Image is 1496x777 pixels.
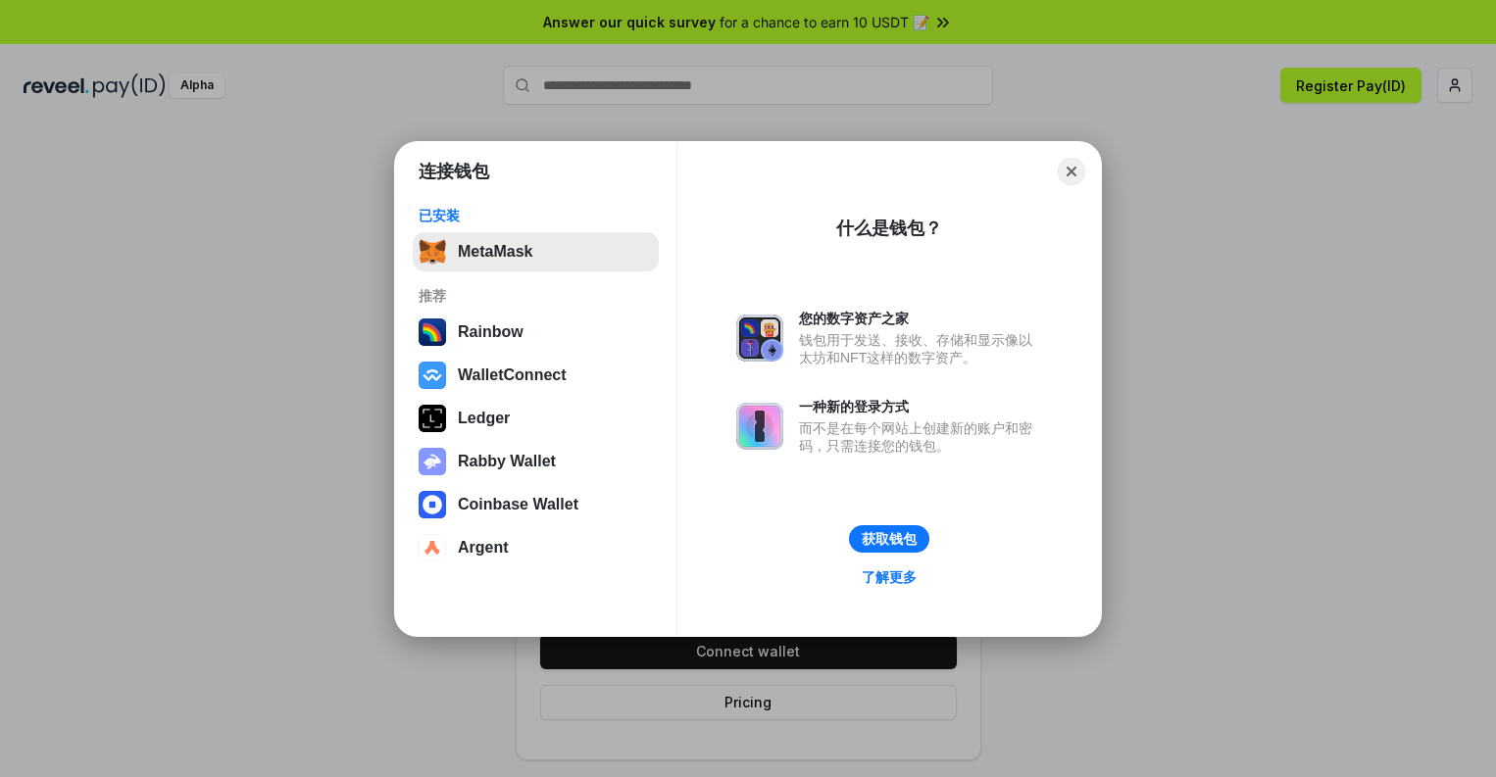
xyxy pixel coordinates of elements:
img: svg+xml,%3Csvg%20xmlns%3D%22http%3A%2F%2Fwww.w3.org%2F2000%2Fsvg%22%20width%3D%2228%22%20height%3... [419,405,446,432]
button: Rainbow [413,313,659,352]
div: Coinbase Wallet [458,496,578,513]
img: svg+xml,%3Csvg%20xmlns%3D%22http%3A%2F%2Fwww.w3.org%2F2000%2Fsvg%22%20fill%3D%22none%22%20viewBox... [419,448,446,475]
img: svg+xml,%3Csvg%20width%3D%2228%22%20height%3D%2228%22%20viewBox%3D%220%200%2028%2028%22%20fill%3D... [419,534,446,561]
h1: 连接钱包 [419,160,489,183]
a: 了解更多 [850,564,928,590]
img: svg+xml,%3Csvg%20xmlns%3D%22http%3A%2F%2Fwww.w3.org%2F2000%2Fsvg%22%20fill%3D%22none%22%20viewBox... [736,315,783,362]
div: WalletConnect [458,366,567,384]
div: 而不是在每个网站上创建新的账户和密码，只需连接您的钱包。 [799,419,1042,455]
img: svg+xml,%3Csvg%20fill%3D%22none%22%20height%3D%2233%22%20viewBox%3D%220%200%2035%2033%22%20width%... [419,238,446,266]
button: Coinbase Wallet [413,485,659,524]
img: svg+xml,%3Csvg%20width%3D%2228%22%20height%3D%2228%22%20viewBox%3D%220%200%2028%2028%22%20fill%3D... [419,491,446,518]
img: svg+xml,%3Csvg%20xmlns%3D%22http%3A%2F%2Fwww.w3.org%2F2000%2Fsvg%22%20fill%3D%22none%22%20viewBox... [736,403,783,450]
div: Rabby Wallet [458,453,556,470]
div: MetaMask [458,243,532,261]
div: 钱包用于发送、接收、存储和显示像以太坊和NFT这样的数字资产。 [799,331,1042,366]
button: 获取钱包 [849,525,929,553]
button: Argent [413,528,659,567]
button: Close [1058,158,1085,185]
button: WalletConnect [413,356,659,395]
img: svg+xml,%3Csvg%20width%3D%2228%22%20height%3D%2228%22%20viewBox%3D%220%200%2028%2028%22%20fill%3D... [419,362,446,389]
img: svg+xml,%3Csvg%20width%3D%22120%22%20height%3D%22120%22%20viewBox%3D%220%200%20120%20120%22%20fil... [419,318,446,346]
div: Argent [458,539,509,557]
button: Rabby Wallet [413,442,659,481]
div: Rainbow [458,323,524,341]
div: 您的数字资产之家 [799,310,1042,327]
div: 已安装 [419,207,653,224]
button: Ledger [413,399,659,438]
div: 一种新的登录方式 [799,398,1042,415]
div: 推荐 [419,287,653,305]
div: Ledger [458,410,510,427]
button: MetaMask [413,232,659,271]
div: 了解更多 [862,568,917,586]
div: 什么是钱包？ [836,217,942,240]
div: 获取钱包 [862,530,917,548]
